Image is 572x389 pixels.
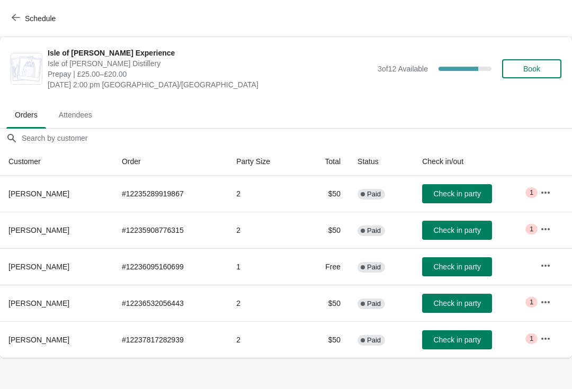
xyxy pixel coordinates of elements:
[302,321,350,358] td: $50
[228,212,301,248] td: 2
[48,69,372,79] span: Prepay | £25.00–£20.00
[422,294,492,313] button: Check in party
[48,58,372,69] span: Isle of [PERSON_NAME] Distillery
[422,257,492,276] button: Check in party
[25,14,56,23] span: Schedule
[349,148,414,176] th: Status
[530,225,533,233] span: 1
[530,188,533,197] span: 1
[367,190,381,198] span: Paid
[302,285,350,321] td: $50
[530,298,533,306] span: 1
[228,176,301,212] td: 2
[367,336,381,345] span: Paid
[48,79,372,90] span: [DATE] 2:00 pm [GEOGRAPHIC_DATA]/[GEOGRAPHIC_DATA]
[8,336,69,344] span: [PERSON_NAME]
[523,65,540,73] span: Book
[433,263,480,271] span: Check in party
[228,248,301,285] td: 1
[422,221,492,240] button: Check in party
[113,212,228,248] td: # 12235908776315
[422,184,492,203] button: Check in party
[433,299,480,307] span: Check in party
[11,56,42,82] img: Isle of Harris Gin Experience
[422,330,492,349] button: Check in party
[367,263,381,272] span: Paid
[433,226,480,234] span: Check in party
[433,336,480,344] span: Check in party
[50,105,101,124] span: Attendees
[502,59,561,78] button: Book
[21,129,572,148] input: Search by customer
[228,148,301,176] th: Party Size
[367,300,381,308] span: Paid
[8,226,69,234] span: [PERSON_NAME]
[302,212,350,248] td: $50
[8,189,69,198] span: [PERSON_NAME]
[302,176,350,212] td: $50
[6,105,46,124] span: Orders
[113,148,228,176] th: Order
[228,321,301,358] td: 2
[228,285,301,321] td: 2
[530,334,533,343] span: 1
[48,48,372,58] span: Isle of [PERSON_NAME] Experience
[302,248,350,285] td: Free
[414,148,532,176] th: Check in/out
[113,176,228,212] td: # 12235289919867
[113,285,228,321] td: # 12236532056443
[367,227,381,235] span: Paid
[378,65,428,73] span: 3 of 12 Available
[433,189,480,198] span: Check in party
[5,9,64,28] button: Schedule
[8,263,69,271] span: [PERSON_NAME]
[8,299,69,307] span: [PERSON_NAME]
[302,148,350,176] th: Total
[113,248,228,285] td: # 12236095160699
[113,321,228,358] td: # 12237817282939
